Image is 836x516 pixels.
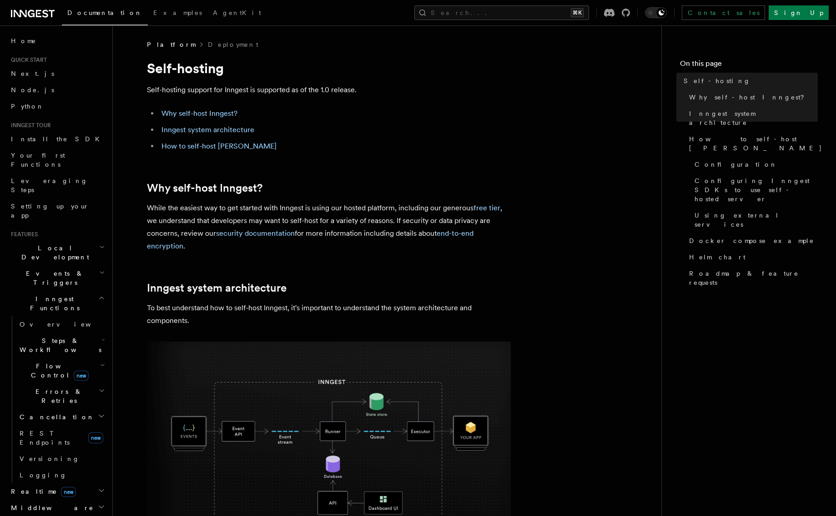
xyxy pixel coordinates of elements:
[11,103,44,110] span: Python
[16,412,95,422] span: Cancellation
[7,487,76,496] span: Realtime
[7,65,107,82] a: Next.js
[689,134,822,153] span: How to self-host [PERSON_NAME]
[7,33,107,49] a: Home
[147,202,511,253] p: While the easiest way to get started with Inngest is using our hosted platform, including our gen...
[11,203,89,219] span: Setting up your app
[689,236,814,245] span: Docker compose example
[208,40,258,49] a: Deployment
[7,483,107,500] button: Realtimenew
[7,231,38,238] span: Features
[473,203,500,212] a: free tier
[16,409,107,425] button: Cancellation
[689,253,745,262] span: Helm chart
[7,56,47,64] span: Quick start
[147,282,287,294] a: Inngest system architecture
[645,7,667,18] button: Toggle dark mode
[62,3,148,25] a: Documentation
[16,336,101,354] span: Steps & Workflows
[7,265,107,291] button: Events & Triggers
[213,9,261,16] span: AgentKit
[147,40,195,49] span: Platform
[684,76,750,85] span: Self-hosting
[695,211,818,229] span: Using external services
[769,5,829,20] a: Sign Up
[691,173,818,207] a: Configuring Inngest SDKs to use self-hosted server
[689,269,818,287] span: Roadmap & feature requests
[7,98,107,114] a: Python
[695,160,777,169] span: Configuration
[695,176,818,203] span: Configuring Inngest SDKs to use self-hosted server
[414,5,589,20] button: Search...⌘K
[20,455,80,462] span: Versioning
[11,135,105,143] span: Install the SDK
[16,332,107,358] button: Steps & Workflows
[147,60,511,76] h1: Self-hosting
[7,294,98,313] span: Inngest Functions
[161,125,254,134] a: Inngest system architecture
[16,467,107,483] a: Logging
[7,503,94,512] span: Middleware
[11,86,54,94] span: Node.js
[7,500,107,516] button: Middleware
[61,487,76,497] span: new
[7,131,107,147] a: Install the SDK
[7,243,99,262] span: Local Development
[571,8,584,17] kbd: ⌘K
[207,3,267,25] a: AgentKit
[161,142,277,150] a: How to self-host [PERSON_NAME]
[680,73,818,89] a: Self-hosting
[147,182,262,194] a: Why self-host Inngest?
[16,451,107,467] a: Versioning
[685,131,818,156] a: How to self-host [PERSON_NAME]
[7,147,107,173] a: Your first Functions
[161,109,237,118] a: Why self-host Inngest?
[16,358,107,383] button: Flow Controlnew
[11,36,36,45] span: Home
[691,156,818,173] a: Configuration
[11,70,54,77] span: Next.js
[16,425,107,451] a: REST Endpointsnew
[685,105,818,131] a: Inngest system architecture
[16,383,107,409] button: Errors & Retries
[16,316,107,332] a: Overview
[16,387,99,405] span: Errors & Retries
[689,109,818,127] span: Inngest system architecture
[88,432,103,443] span: new
[7,198,107,223] a: Setting up your app
[147,84,511,96] p: Self-hosting support for Inngest is supported as of the 1.0 release.
[7,82,107,98] a: Node.js
[7,122,51,129] span: Inngest tour
[147,302,511,327] p: To best understand how to self-host Inngest, it's important to understand the system architecture...
[689,93,811,102] span: Why self-host Inngest?
[11,177,88,193] span: Leveraging Steps
[20,471,67,479] span: Logging
[67,9,142,16] span: Documentation
[148,3,207,25] a: Examples
[20,430,70,446] span: REST Endpoints
[7,269,99,287] span: Events & Triggers
[216,229,295,238] a: security documentation
[16,362,100,380] span: Flow Control
[685,249,818,265] a: Helm chart
[685,265,818,291] a: Roadmap & feature requests
[680,58,818,73] h4: On this page
[20,321,113,328] span: Overview
[691,207,818,233] a: Using external services
[74,371,89,381] span: new
[685,233,818,249] a: Docker compose example
[153,9,202,16] span: Examples
[685,89,818,105] a: Why self-host Inngest?
[11,152,65,168] span: Your first Functions
[7,173,107,198] a: Leveraging Steps
[7,240,107,265] button: Local Development
[7,316,107,483] div: Inngest Functions
[7,291,107,316] button: Inngest Functions
[682,5,765,20] a: Contact sales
